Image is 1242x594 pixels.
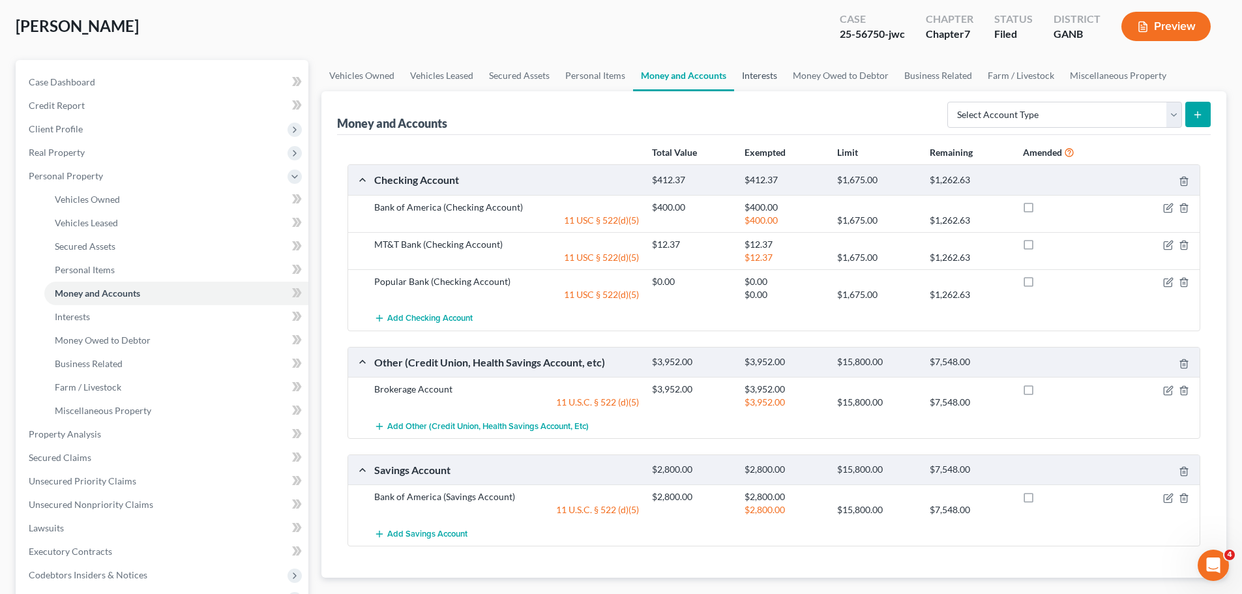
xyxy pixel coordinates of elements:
div: MT&T Bank (Checking Account) [368,238,645,251]
div: $1,675.00 [831,214,923,227]
span: Farm / Livestock [55,381,121,393]
div: Checking Account [368,173,645,186]
a: Money Owed to Debtor [44,329,308,352]
div: 11 USC § 522(d)(5) [368,251,645,264]
div: Chapter [926,12,973,27]
div: $1,675.00 [831,174,923,186]
span: Money and Accounts [55,288,140,299]
div: $2,800.00 [645,464,738,476]
span: Credit Report [29,100,85,111]
span: Add Savings Account [387,529,467,539]
div: $0.00 [738,275,831,288]
span: 4 [1224,550,1235,560]
strong: Remaining [930,147,973,158]
div: Brokerage Account [368,383,645,396]
a: Vehicles Owned [321,60,402,91]
div: $15,800.00 [831,396,923,409]
a: Vehicles Leased [44,211,308,235]
div: $15,800.00 [831,464,923,476]
div: Other (Credit Union, Health Savings Account, etc) [368,355,645,369]
a: Miscellaneous Property [1062,60,1174,91]
div: $15,800.00 [831,503,923,516]
div: $7,548.00 [923,356,1016,368]
div: $2,800.00 [738,490,831,503]
div: $3,952.00 [645,383,738,396]
a: Unsecured Nonpriority Claims [18,493,308,516]
div: Bank of America (Checking Account) [368,201,645,214]
div: $3,952.00 [645,356,738,368]
div: 25-56750-jwc [840,27,905,42]
a: Unsecured Priority Claims [18,469,308,493]
a: Personal Items [44,258,308,282]
a: Farm / Livestock [980,60,1062,91]
div: $2,800.00 [645,490,738,503]
button: Add Savings Account [374,522,467,546]
div: Chapter [926,27,973,42]
span: Interests [55,311,90,322]
span: 7 [964,27,970,40]
div: $1,262.63 [923,251,1016,264]
a: Secured Assets [481,60,557,91]
a: Vehicles Owned [44,188,308,211]
span: Lawsuits [29,522,64,533]
a: Case Dashboard [18,70,308,94]
span: Real Property [29,147,85,158]
div: Status [994,12,1033,27]
div: $1,675.00 [831,251,923,264]
span: Codebtors Insiders & Notices [29,569,147,580]
div: 11 USC § 522(d)(5) [368,288,645,301]
span: Property Analysis [29,428,101,439]
div: Bank of America (Savings Account) [368,490,645,503]
a: Farm / Livestock [44,376,308,399]
a: Vehicles Leased [402,60,481,91]
span: [PERSON_NAME] [16,16,139,35]
div: $12.37 [645,238,738,251]
strong: Amended [1023,147,1062,158]
div: $1,675.00 [831,288,923,301]
span: Secured Claims [29,452,91,463]
span: Money Owed to Debtor [55,334,151,346]
div: Filed [994,27,1033,42]
a: Money and Accounts [44,282,308,305]
div: $1,262.63 [923,214,1016,227]
a: Interests [44,305,308,329]
div: $7,548.00 [923,503,1016,516]
div: 11 USC § 522(d)(5) [368,214,645,227]
span: Personal Items [55,264,115,275]
div: $3,952.00 [738,356,831,368]
div: $400.00 [738,201,831,214]
div: Money and Accounts [337,115,447,131]
a: Secured Claims [18,446,308,469]
div: $0.00 [738,288,831,301]
span: Add Checking Account [387,314,473,324]
div: $7,548.00 [923,396,1016,409]
strong: Limit [837,147,858,158]
span: Unsecured Nonpriority Claims [29,499,153,510]
a: Interests [734,60,785,91]
iframe: Intercom live chat [1198,550,1229,581]
div: Popular Bank (Checking Account) [368,275,645,288]
span: Personal Property [29,170,103,181]
a: Lawsuits [18,516,308,540]
div: $400.00 [738,214,831,227]
a: Business Related [44,352,308,376]
div: Savings Account [368,463,645,477]
strong: Total Value [652,147,697,158]
a: Money and Accounts [633,60,734,91]
div: $2,800.00 [738,464,831,476]
div: 11 U.S.C. § 522 (d)(5) [368,503,645,516]
span: Client Profile [29,123,83,134]
span: Business Related [55,358,123,369]
a: Executory Contracts [18,540,308,563]
button: Preview [1121,12,1211,41]
div: District [1054,12,1101,27]
a: Credit Report [18,94,308,117]
div: $3,952.00 [738,383,831,396]
div: $412.37 [645,174,738,186]
a: Business Related [896,60,980,91]
a: Property Analysis [18,423,308,446]
div: $2,800.00 [738,503,831,516]
a: Secured Assets [44,235,308,258]
div: $1,262.63 [923,174,1016,186]
span: Vehicles Leased [55,217,118,228]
